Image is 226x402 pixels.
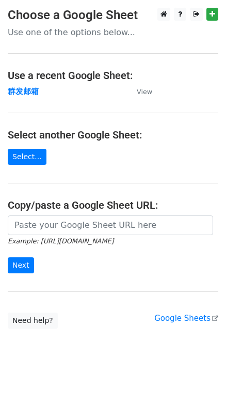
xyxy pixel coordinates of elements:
h4: Copy/paste a Google Sheet URL: [8,199,218,211]
a: Select... [8,149,46,165]
input: Paste your Google Sheet URL here [8,215,213,235]
input: Next [8,257,34,273]
small: View [137,88,152,96]
a: 群发邮箱 [8,87,39,96]
a: Google Sheets [154,314,218,323]
a: View [126,87,152,96]
a: Need help? [8,313,58,329]
small: Example: [URL][DOMAIN_NAME] [8,237,114,245]
p: Use one of the options below... [8,27,218,38]
h3: Choose a Google Sheet [8,8,218,23]
h4: Select another Google Sheet: [8,129,218,141]
h4: Use a recent Google Sheet: [8,69,218,82]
